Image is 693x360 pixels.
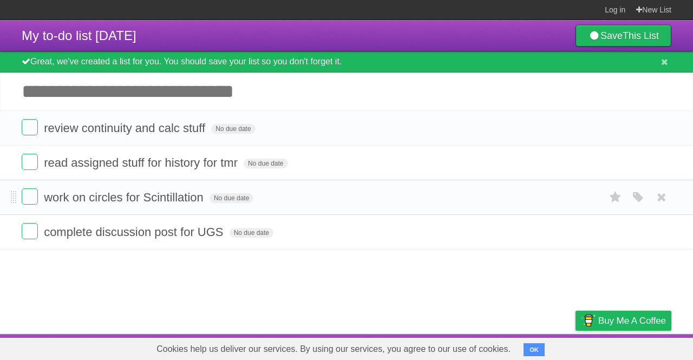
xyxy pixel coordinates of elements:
[22,119,38,135] label: Done
[581,311,596,330] img: Buy me a coffee
[623,30,659,41] b: This List
[211,124,255,134] span: No due date
[432,337,454,357] a: About
[22,223,38,239] label: Done
[44,191,206,204] span: work on circles for Scintillation
[22,154,38,170] label: Done
[605,188,626,206] label: Star task
[146,338,521,360] span: Cookies help us deliver our services. By using our services, you agree to our use of cookies.
[22,28,136,43] span: My to-do list [DATE]
[230,228,273,238] span: No due date
[525,337,548,357] a: Terms
[524,343,545,356] button: OK
[22,188,38,205] label: Done
[44,121,208,135] span: review continuity and calc stuff
[467,337,511,357] a: Developers
[576,311,671,331] a: Buy me a coffee
[44,225,226,239] span: complete discussion post for UGS
[603,337,671,357] a: Suggest a feature
[210,193,253,203] span: No due date
[244,159,287,168] span: No due date
[598,311,666,330] span: Buy me a coffee
[561,337,590,357] a: Privacy
[44,156,240,169] span: read assigned stuff for history for tmr
[576,25,671,47] a: SaveThis List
